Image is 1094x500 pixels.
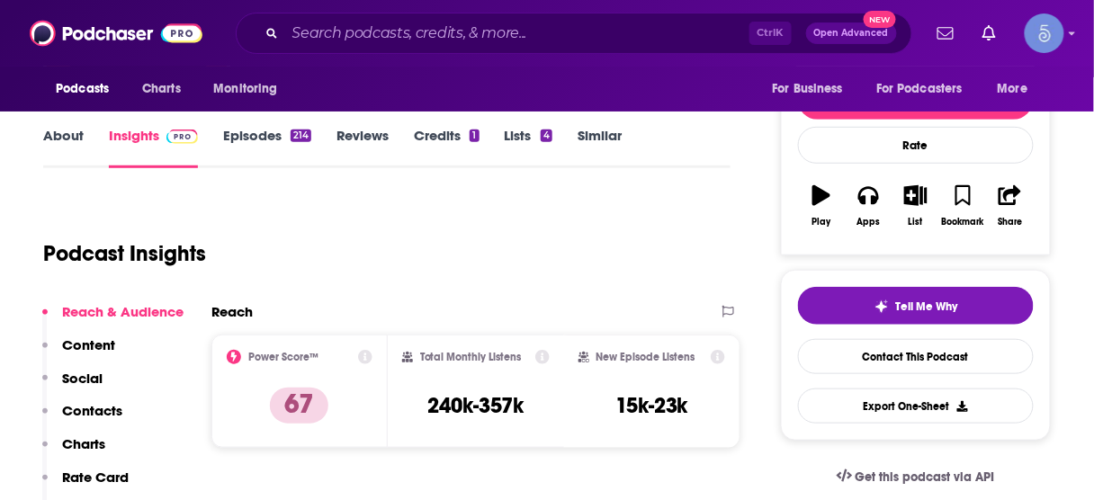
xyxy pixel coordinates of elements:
[62,469,129,486] p: Rate Card
[223,127,311,168] a: Episodes214
[812,217,831,228] div: Play
[43,127,84,168] a: About
[43,240,206,267] h1: Podcast Insights
[856,469,995,485] span: Get this podcast via API
[987,174,1034,238] button: Share
[541,129,552,142] div: 4
[109,127,198,168] a: InsightsPodchaser Pro
[166,129,198,144] img: Podchaser Pro
[975,18,1003,49] a: Show notifications dropdown
[942,217,984,228] div: Bookmark
[42,402,122,435] button: Contacts
[998,217,1022,228] div: Share
[201,72,300,106] button: open menu
[427,392,524,419] h3: 240k-357k
[806,22,897,44] button: Open AdvancedNew
[62,303,184,320] p: Reach & Audience
[62,435,105,452] p: Charts
[865,72,989,106] button: open menu
[62,370,103,387] p: Social
[414,127,479,168] a: Credits1
[985,72,1051,106] button: open menu
[798,174,845,238] button: Play
[42,303,184,336] button: Reach & Audience
[30,16,202,50] img: Podchaser - Follow, Share and Rate Podcasts
[892,174,939,238] button: List
[42,370,103,403] button: Social
[798,127,1034,164] div: Rate
[213,76,277,102] span: Monitoring
[939,174,986,238] button: Bookmark
[248,351,318,363] h2: Power Score™
[62,402,122,419] p: Contacts
[798,339,1034,374] a: Contact This Podcast
[62,336,115,353] p: Content
[43,72,132,106] button: open menu
[749,22,792,45] span: Ctrl K
[130,72,192,106] a: Charts
[42,336,115,370] button: Content
[772,76,843,102] span: For Business
[211,303,253,320] h2: Reach
[1025,13,1064,53] button: Show profile menu
[615,392,688,419] h3: 15k-23k
[822,455,1009,499] a: Get this podcast via API
[998,76,1028,102] span: More
[798,388,1034,424] button: Export One-Sheet
[798,287,1034,325] button: tell me why sparkleTell Me Why
[285,19,749,48] input: Search podcasts, credits, & more...
[42,435,105,469] button: Charts
[291,129,311,142] div: 214
[896,299,958,314] span: Tell Me Why
[876,76,963,102] span: For Podcasters
[420,351,522,363] h2: Total Monthly Listens
[336,127,389,168] a: Reviews
[505,127,552,168] a: Lists4
[596,351,695,363] h2: New Episode Listens
[56,76,109,102] span: Podcasts
[578,127,622,168] a: Similar
[759,72,865,106] button: open menu
[470,129,479,142] div: 1
[857,217,881,228] div: Apps
[930,18,961,49] a: Show notifications dropdown
[845,174,892,238] button: Apps
[814,29,889,38] span: Open Advanced
[909,217,923,228] div: List
[874,299,889,314] img: tell me why sparkle
[1025,13,1064,53] img: User Profile
[236,13,912,54] div: Search podcasts, credits, & more...
[864,11,896,28] span: New
[142,76,181,102] span: Charts
[1025,13,1064,53] span: Logged in as Spiral5-G1
[270,388,328,424] p: 67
